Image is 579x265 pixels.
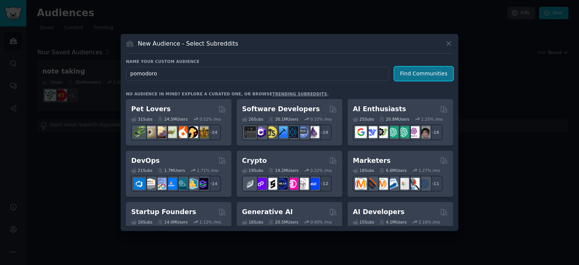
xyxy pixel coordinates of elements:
[126,67,389,81] input: Pick a short name, like "Digital Marketers" or "Movie-Goers"
[394,67,453,81] button: Find Communities
[155,126,166,138] img: leopardgeckos
[165,126,177,138] img: turtle
[316,176,332,191] div: + 12
[366,126,377,138] img: DeepSeek
[244,126,256,138] img: software
[408,126,420,138] img: OpenAIDev
[376,126,388,138] img: AItoolsCatalog
[310,219,332,225] div: 0.40 % /mo
[205,124,221,140] div: + 24
[427,176,443,191] div: + 11
[265,178,277,190] img: ethstaker
[176,126,187,138] img: cockatiel
[366,178,377,190] img: bigseo
[272,92,327,96] a: trending subreddits
[126,91,329,97] div: No audience in mind? Explore a curated one, or browse .
[387,178,398,190] img: Emailmarketing
[242,116,263,122] div: 26 Sub s
[397,126,409,138] img: chatgpt_prompts_
[133,126,145,138] img: herpetology
[387,126,398,138] img: chatgpt_promptDesign
[297,126,309,138] img: AskComputerScience
[242,104,320,114] h2: Software Developers
[138,40,238,47] h3: New Audience - Select Subreddits
[355,178,367,190] img: content_marketing
[144,126,156,138] img: ballpython
[131,219,152,225] div: 16 Sub s
[353,116,374,122] div: 25 Sub s
[268,116,298,122] div: 30.1M Users
[265,126,277,138] img: learnjavascript
[158,219,187,225] div: 14.0M Users
[158,168,185,173] div: 1.7M Users
[165,178,177,190] img: DevOpsLinks
[355,126,367,138] img: GoogleGeminiAI
[126,59,453,64] h3: Name your custom audience
[308,178,319,190] img: defi_
[316,124,332,140] div: + 19
[353,207,404,217] h2: AI Developers
[242,168,263,173] div: 19 Sub s
[376,178,388,190] img: AskMarketing
[353,156,391,165] h2: Marketers
[242,219,263,225] div: 16 Sub s
[197,178,208,190] img: PlatformEngineers
[131,104,171,114] h2: Pet Lovers
[197,126,208,138] img: dogbreed
[276,126,288,138] img: iOSProgramming
[276,178,288,190] img: web3
[197,168,219,173] div: 1.71 % /mo
[418,178,430,190] img: OnlineMarketing
[310,168,332,173] div: 0.22 % /mo
[353,104,406,114] h2: AI Enthusiasts
[131,156,160,165] h2: DevOps
[353,219,374,225] div: 15 Sub s
[255,178,267,190] img: 0xPolygon
[186,126,198,138] img: PetAdvice
[131,116,152,122] div: 31 Sub s
[397,178,409,190] img: googleads
[199,116,221,122] div: 0.52 % /mo
[419,219,440,225] div: 2.16 % /mo
[186,178,198,190] img: aws_cdk
[308,126,319,138] img: elixir
[131,207,196,217] h2: Startup Founders
[242,156,267,165] h2: Crypto
[176,178,187,190] img: platformengineering
[144,178,156,190] img: AWS_Certified_Experts
[244,178,256,190] img: ethfinance
[379,219,407,225] div: 4.1M Users
[418,126,430,138] img: ArtificalIntelligence
[297,178,309,190] img: CryptoNews
[286,178,298,190] img: defiblockchain
[268,168,298,173] div: 19.2M Users
[255,126,267,138] img: csharp
[268,219,298,225] div: 20.5M Users
[199,219,221,225] div: 1.12 % /mo
[242,207,293,217] h2: Generative AI
[353,168,374,173] div: 18 Sub s
[131,168,152,173] div: 21 Sub s
[419,168,440,173] div: 1.27 % /mo
[379,116,409,122] div: 20.8M Users
[155,178,166,190] img: Docker_DevOps
[379,168,407,173] div: 6.6M Users
[133,178,145,190] img: azuredevops
[408,178,420,190] img: MarketingResearch
[158,116,187,122] div: 24.5M Users
[421,116,443,122] div: 1.25 % /mo
[310,116,332,122] div: 0.33 % /mo
[286,126,298,138] img: reactnative
[427,124,443,140] div: + 18
[205,176,221,191] div: + 14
